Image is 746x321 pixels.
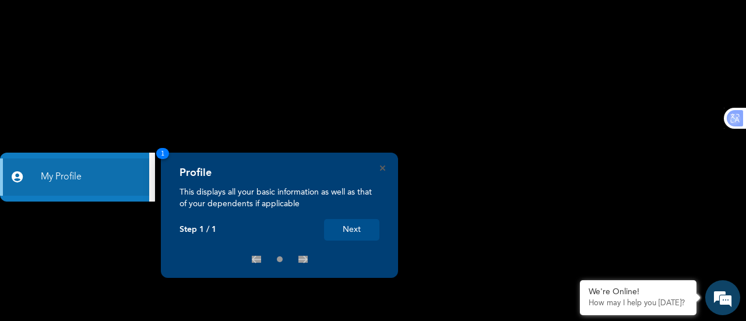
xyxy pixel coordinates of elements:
span: 1 [156,148,169,159]
button: Close [380,165,385,171]
p: This displays all your basic information as well as that of your dependents if applicable [180,186,379,210]
p: How may I help you today? [589,299,688,308]
h4: Profile [180,167,212,179]
p: Step 1 / 1 [180,225,216,235]
div: We're Online! [589,287,688,297]
button: Next [324,219,379,241]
